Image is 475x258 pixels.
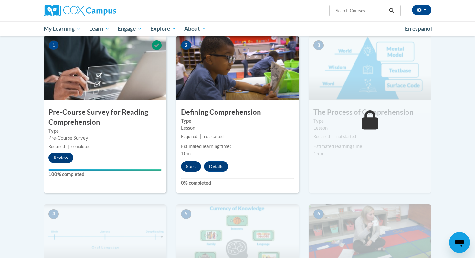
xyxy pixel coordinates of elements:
span: | [332,134,334,139]
h3: The Process of Comprehension [309,107,431,117]
input: Search Courses [335,7,387,15]
button: Details [204,161,228,172]
label: Type [48,127,162,134]
span: 10m [181,151,191,156]
span: Learn [89,25,110,33]
span: 4 [48,209,59,219]
a: Cox Campus [44,5,166,16]
span: 1 [48,40,59,50]
button: Account Settings [412,5,431,15]
label: 100% completed [48,171,162,178]
span: completed [71,144,90,149]
span: 2 [181,40,191,50]
label: Type [181,117,294,124]
img: Cox Campus [44,5,116,16]
iframe: Button to launch messaging window [449,232,470,253]
label: Type [313,117,427,124]
a: Engage [113,21,146,36]
a: Explore [146,21,180,36]
span: Engage [118,25,142,33]
span: En español [405,25,432,32]
div: Your progress [48,169,162,171]
span: 15m [313,151,323,156]
span: Required [181,134,197,139]
div: Lesson [181,124,294,132]
span: | [200,134,201,139]
h3: Pre-Course Survey for Reading Comprehension [44,107,166,127]
span: 3 [313,40,324,50]
a: My Learning [39,21,85,36]
button: Search [387,7,396,15]
div: Estimated learning time: [181,143,294,150]
span: not started [336,134,356,139]
img: Course Image [176,36,299,100]
button: Review [48,153,73,163]
div: Pre-Course Survey [48,134,162,142]
span: 5 [181,209,191,219]
div: Estimated learning time: [313,143,427,150]
button: Start [181,161,201,172]
img: Course Image [44,36,166,100]
h3: Defining Comprehension [176,107,299,117]
label: 0% completed [181,179,294,187]
div: Main menu [34,21,441,36]
a: Learn [85,21,114,36]
span: Explore [150,25,176,33]
a: En español [401,22,436,36]
span: About [184,25,206,33]
span: not started [204,134,224,139]
div: Lesson [313,124,427,132]
span: Required [313,134,330,139]
span: | [68,144,69,149]
span: 6 [313,209,324,219]
span: My Learning [44,25,81,33]
img: Course Image [309,36,431,100]
a: About [180,21,211,36]
span: Required [48,144,65,149]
